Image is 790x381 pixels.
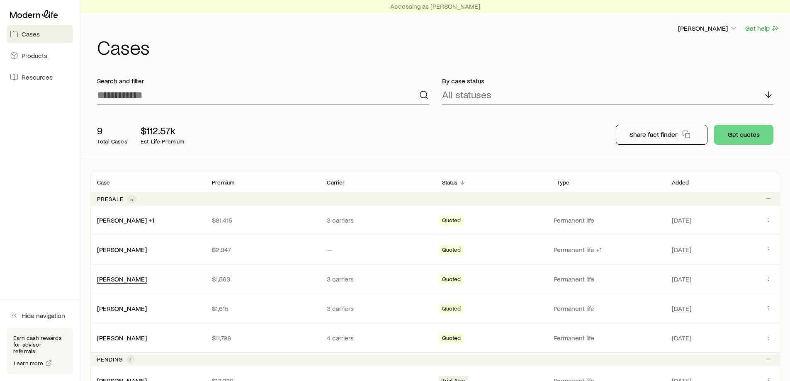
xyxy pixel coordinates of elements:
[678,24,738,32] p: [PERSON_NAME]
[442,305,461,314] span: Quoted
[14,360,44,366] span: Learn more
[13,335,66,354] p: Earn cash rewards for advisor referrals.
[327,179,345,186] p: Carrier
[714,125,773,145] button: Get quotes
[212,304,314,313] p: $1,615
[327,216,428,224] p: 3 carriers
[672,304,691,313] span: [DATE]
[390,2,480,10] p: Accessing as [PERSON_NAME]
[327,275,428,283] p: 3 carriers
[97,356,123,363] p: Pending
[97,77,429,85] p: Search and filter
[442,276,461,284] span: Quoted
[554,304,662,313] p: Permanent life
[141,138,185,145] p: Est. Life Premium
[327,304,428,313] p: 3 carriers
[97,196,124,202] p: Presale
[630,130,677,138] p: Share fact finder
[672,334,691,342] span: [DATE]
[745,24,780,33] button: Get help
[554,216,662,224] p: Permanent life
[130,196,133,202] span: 5
[97,138,127,145] p: Total Cases
[442,89,491,100] p: All statuses
[212,275,314,283] p: $1,563
[97,304,147,313] div: [PERSON_NAME]
[672,275,691,283] span: [DATE]
[22,51,47,60] span: Products
[97,334,147,342] div: [PERSON_NAME]
[327,334,428,342] p: 4 carriers
[616,125,707,145] button: Share fact finder
[554,275,662,283] p: Permanent life
[7,68,73,86] a: Resources
[554,334,662,342] p: Permanent life
[7,306,73,325] button: Hide navigation
[22,311,65,320] span: Hide navigation
[442,179,458,186] p: Status
[97,275,147,283] a: [PERSON_NAME]
[97,245,147,253] a: [PERSON_NAME]
[97,245,147,254] div: [PERSON_NAME]
[442,335,461,343] span: Quoted
[442,77,774,85] p: By case status
[554,245,662,254] p: Permanent life +1
[557,179,570,186] p: Type
[97,304,147,312] a: [PERSON_NAME]
[7,25,73,43] a: Cases
[442,246,461,255] span: Quoted
[97,125,127,136] p: 9
[22,30,40,38] span: Cases
[97,179,110,186] p: Case
[672,245,691,254] span: [DATE]
[7,46,73,65] a: Products
[212,179,234,186] p: Premium
[130,356,131,363] span: 1
[672,179,689,186] p: Added
[97,216,154,224] a: [PERSON_NAME] +1
[212,334,314,342] p: $11,798
[442,217,461,226] span: Quoted
[141,125,185,136] p: $112.57k
[97,334,147,342] a: [PERSON_NAME]
[678,24,738,34] button: [PERSON_NAME]
[97,216,154,225] div: [PERSON_NAME] +1
[327,245,428,254] p: —
[22,73,53,81] span: Resources
[672,216,691,224] span: [DATE]
[97,37,780,57] h1: Cases
[212,216,314,224] p: $81,415
[7,328,73,374] div: Earn cash rewards for advisor referrals.Learn more
[97,275,147,284] div: [PERSON_NAME]
[212,245,314,254] p: $2,947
